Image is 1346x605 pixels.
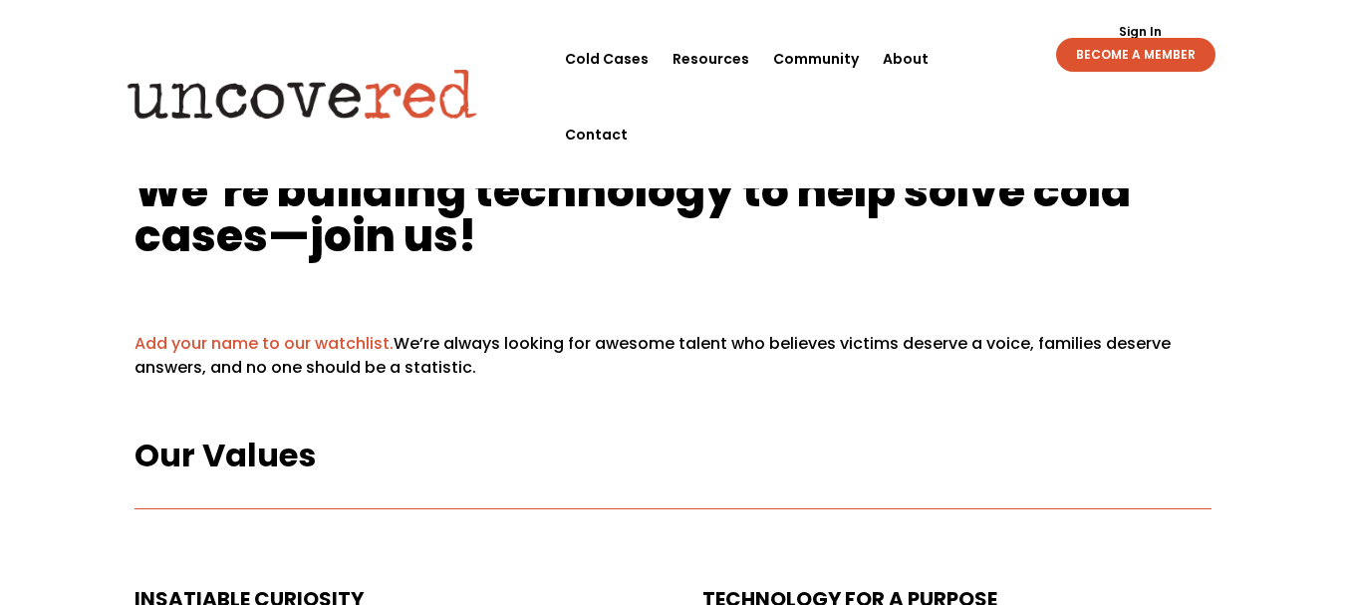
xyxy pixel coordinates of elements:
a: Contact [565,97,628,172]
a: BECOME A MEMBER [1056,38,1215,72]
a: Sign In [1108,26,1173,38]
span: e’re building technology to help solve cold cases—join us! [135,160,1131,266]
h1: W [135,168,1211,268]
a: Resources [673,21,749,97]
h3: Our Values [135,434,1211,488]
a: About [883,21,929,97]
p: We’re always looking for awesome talent who believes victims deserve a voice, families deserve an... [135,332,1211,380]
a: Community [773,21,859,97]
img: Uncovered logo [111,55,494,133]
a: Add your name to our watchlist. [135,332,394,355]
a: Cold Cases [565,21,649,97]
